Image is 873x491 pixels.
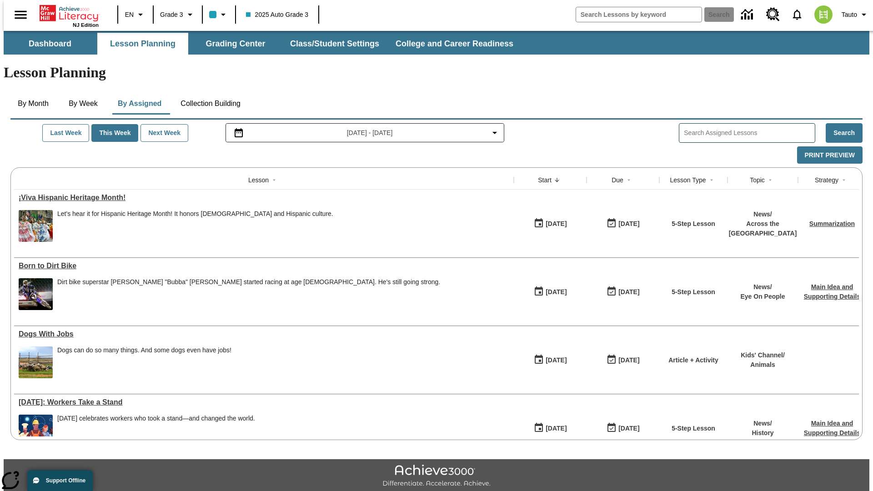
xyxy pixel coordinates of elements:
[618,355,639,366] div: [DATE]
[269,175,280,185] button: Sort
[248,175,269,185] div: Lesson
[538,175,552,185] div: Start
[729,219,797,238] p: Across the [GEOGRAPHIC_DATA]
[60,93,106,115] button: By Week
[4,64,869,81] h1: Lesson Planning
[546,218,567,230] div: [DATE]
[4,33,522,55] div: SubNavbar
[684,126,815,140] input: Search Assigned Lessons
[40,3,99,28] div: Home
[603,420,642,437] button: 09/01/25: Last day the lesson can be accessed
[752,419,773,428] p: News /
[42,124,89,142] button: Last Week
[668,356,718,365] p: Article + Activity
[173,93,248,115] button: Collection Building
[612,175,623,185] div: Due
[57,278,440,310] div: Dirt bike superstar James "Bubba" Stewart started racing at age 4. He's still going strong.
[618,286,639,298] div: [DATE]
[740,282,785,292] p: News /
[19,330,509,338] div: Dogs With Jobs
[618,218,639,230] div: [DATE]
[125,10,134,20] span: EN
[91,124,138,142] button: This Week
[347,128,393,138] span: [DATE] - [DATE]
[489,127,500,138] svg: Collapse Date Range Filter
[19,415,53,446] img: A banner with a blue background shows an illustrated row of diverse men and women dressed in clot...
[7,1,34,28] button: Open side menu
[531,283,570,301] button: 09/01/25: First time the lesson was available
[40,4,99,22] a: Home
[729,210,797,219] p: News /
[19,346,53,378] img: sheepdog herding sheep
[19,278,53,310] img: Motocross racer James Stewart flies through the air on his dirt bike.
[531,420,570,437] button: 09/01/25: First time the lesson was available
[57,415,255,446] div: Labor Day celebrates workers who took a stand—and changed the world.
[19,398,509,406] a: Labor Day: Workers Take a Stand, Lessons
[206,6,232,23] button: Class color is light blue. Change class color
[785,3,809,26] a: Notifications
[838,6,873,23] button: Profile/Settings
[752,428,773,438] p: History
[19,398,509,406] div: Labor Day: Workers Take a Stand
[5,33,95,55] button: Dashboard
[97,33,188,55] button: Lesson Planning
[765,175,776,185] button: Sort
[815,175,838,185] div: Strategy
[10,93,56,115] button: By Month
[246,10,309,20] span: 2025 Auto Grade 3
[842,10,857,20] span: Tauto
[804,283,860,300] a: Main Idea and Supporting Details
[57,210,333,242] div: Let's hear it for Hispanic Heritage Month! It honors Hispanic Americans and Hispanic culture.
[19,330,509,338] a: Dogs With Jobs, Lessons
[804,420,860,436] a: Main Idea and Supporting Details
[809,3,838,26] button: Select a new avatar
[672,219,715,229] p: 5-Step Lesson
[19,210,53,242] img: A photograph of Hispanic women participating in a parade celebrating Hispanic culture. The women ...
[603,215,642,232] button: 09/01/25: Last day the lesson can be accessed
[27,470,93,491] button: Support Offline
[706,175,717,185] button: Sort
[546,423,567,434] div: [DATE]
[110,93,169,115] button: By Assigned
[672,424,715,433] p: 5-Step Lesson
[46,477,85,484] span: Support Offline
[809,220,855,227] a: Summarization
[670,175,706,185] div: Lesson Type
[19,194,509,202] a: ¡Viva Hispanic Heritage Month! , Lessons
[546,355,567,366] div: [DATE]
[672,287,715,297] p: 5-Step Lesson
[19,262,509,270] a: Born to Dirt Bike, Lessons
[546,286,567,298] div: [DATE]
[19,194,509,202] div: ¡Viva Hispanic Heritage Month!
[736,2,761,27] a: Data Center
[603,283,642,301] button: 09/01/25: Last day the lesson can be accessed
[73,22,99,28] span: NJ Edition
[618,423,639,434] div: [DATE]
[19,262,509,270] div: Born to Dirt Bike
[814,5,833,24] img: avatar image
[741,360,785,370] p: Animals
[576,7,702,22] input: search field
[140,124,188,142] button: Next Week
[57,210,333,218] div: Let's hear it for Hispanic Heritage Month! It honors [DEMOGRAPHIC_DATA] and Hispanic culture.
[603,351,642,369] button: 09/01/25: Last day the lesson can be accessed
[531,215,570,232] button: 09/01/25: First time the lesson was available
[740,292,785,301] p: Eye On People
[57,415,255,422] div: [DATE] celebrates workers who took a stand—and changed the world.
[797,146,863,164] button: Print Preview
[156,6,199,23] button: Grade: Grade 3, Select a grade
[283,33,386,55] button: Class/Student Settings
[531,351,570,369] button: 09/01/25: First time the lesson was available
[190,33,281,55] button: Grading Center
[382,465,491,488] img: Achieve3000 Differentiate Accelerate Achieve
[741,351,785,360] p: Kids' Channel /
[552,175,562,185] button: Sort
[57,278,440,286] div: Dirt bike superstar [PERSON_NAME] "Bubba" [PERSON_NAME] started racing at age [DEMOGRAPHIC_DATA]....
[160,10,183,20] span: Grade 3
[57,346,231,378] div: Dogs can do so many things. And some dogs even have jobs!
[230,127,501,138] button: Select the date range menu item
